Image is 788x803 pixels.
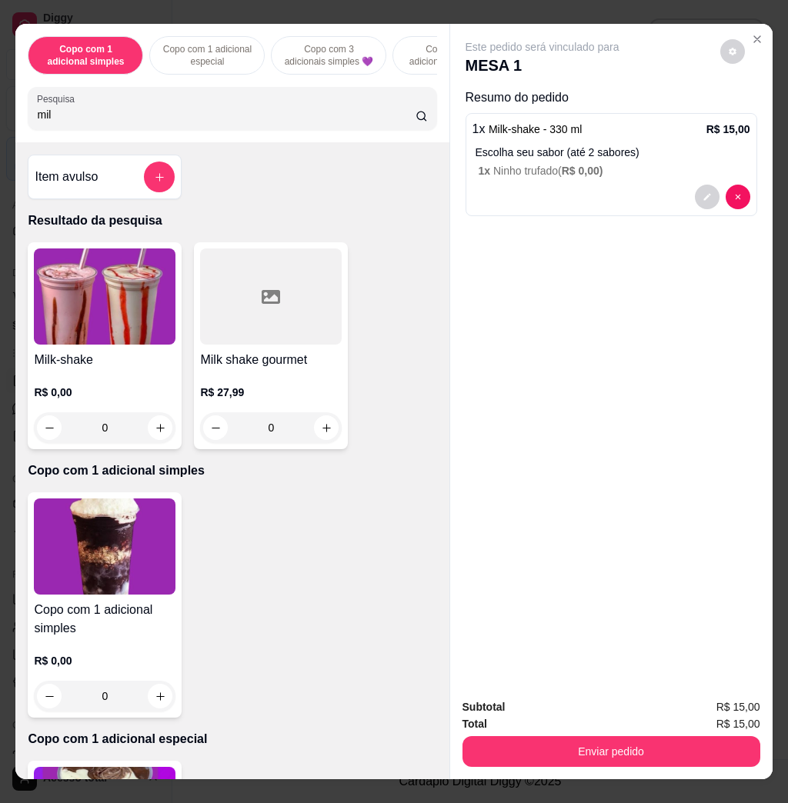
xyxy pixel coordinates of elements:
p: R$ 0,00 [34,653,175,668]
p: Copo com 3 adicionais simples 💜 [284,43,373,68]
p: Copo com 1 adicional especial [162,43,252,68]
p: Este pedido será vinculado para [466,39,619,55]
p: Copo com 1 adicional simples [28,461,436,480]
p: Copo com 2 adicionais simples e 1 especial💜 [406,43,495,68]
button: Enviar pedido [462,736,760,767]
p: Resumo do pedido [466,88,757,107]
p: R$ 27,99 [200,385,342,400]
p: 1 x [472,120,583,138]
button: decrease-product-quantity [695,185,720,209]
input: Pesquisa [37,107,416,122]
p: Resultado da pesquisa [28,212,436,230]
strong: Total [462,718,487,730]
strong: Subtotal [462,701,506,713]
label: Pesquisa [37,92,80,105]
p: Copo com 1 adicional simples [41,43,130,68]
h4: Milk-shake [34,351,175,369]
button: decrease-product-quantity [720,39,745,64]
p: MESA 1 [466,55,619,76]
p: R$ 15,00 [706,122,750,137]
button: add-separate-item [144,162,175,192]
button: decrease-product-quantity [726,185,750,209]
img: product-image [34,248,175,345]
p: Copo com 1 adicional especial [28,730,436,748]
button: Close [745,27,770,52]
span: Milk-shake - 330 ml [489,123,582,135]
p: Escolha seu sabor (até 2 sabores) [476,145,750,160]
button: increase-product-quantity [314,415,339,440]
span: R$ 15,00 [716,698,760,715]
span: R$ 15,00 [716,715,760,732]
h4: Copo com 1 adicional simples [34,601,175,638]
h4: Item avulso [35,168,98,186]
img: product-image [34,498,175,595]
p: Ninho trufado ( [479,163,750,178]
button: decrease-product-quantity [203,415,228,440]
span: 1 x [479,165,493,177]
p: R$ 0,00 [34,385,175,400]
span: R$ 0,00 ) [562,165,603,177]
h4: Milk shake gourmet [200,351,342,369]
